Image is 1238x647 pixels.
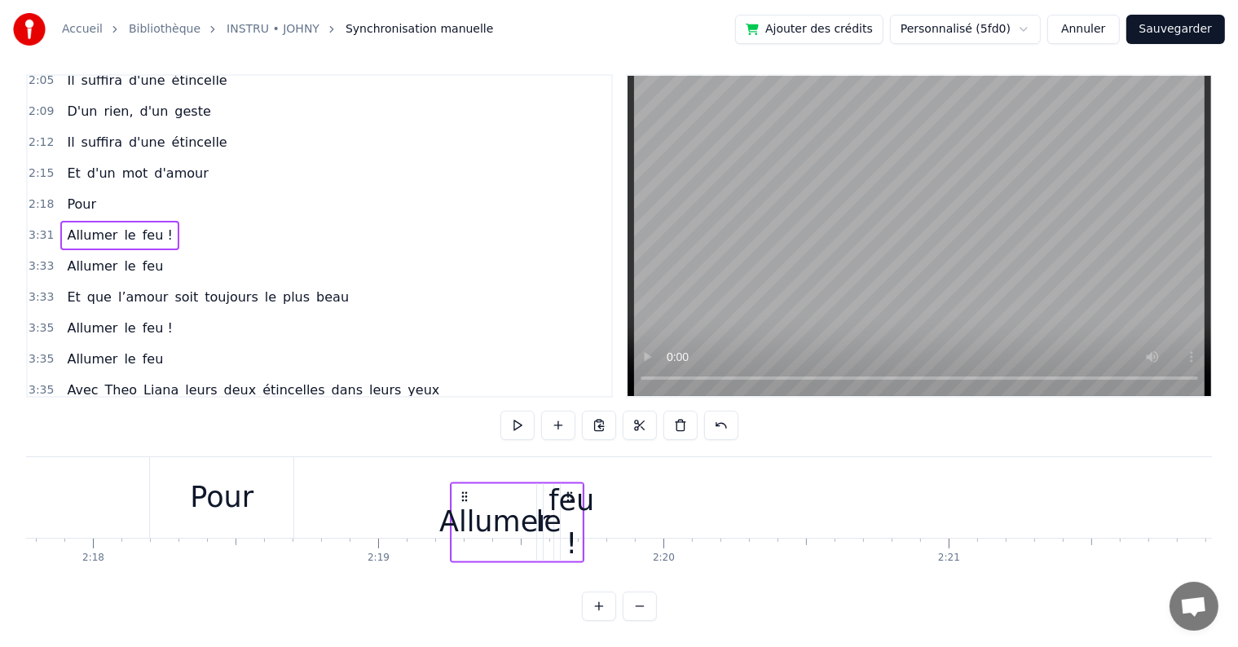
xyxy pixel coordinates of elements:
span: Liana [142,381,180,399]
div: Pour [190,476,253,519]
div: le [536,501,562,544]
nav: breadcrumb [62,21,493,37]
span: le [263,288,278,306]
span: yeux [406,381,441,399]
span: que [86,288,113,306]
span: l’amour [117,288,170,306]
span: d'une [127,133,167,152]
span: 2:15 [29,165,54,182]
span: d'un [86,164,117,183]
button: Ajouter des crédits [735,15,883,44]
span: 3:35 [29,351,54,368]
div: feu ! [549,479,595,565]
span: dans [330,381,364,399]
span: 3:33 [29,258,54,275]
span: le [122,350,137,368]
a: Bibliothèque [129,21,200,37]
span: 3:31 [29,227,54,244]
span: Allumer [65,226,119,244]
span: Pour [65,195,98,213]
span: Allumer [65,257,119,275]
span: 2:12 [29,134,54,151]
span: suffira [80,133,124,152]
span: étincelles [261,381,326,399]
span: d'un [139,102,170,121]
span: suffira [80,71,124,90]
span: Il [65,133,76,152]
div: 2:21 [938,552,960,565]
span: le [122,257,137,275]
span: beau [315,288,350,306]
a: Accueil [62,21,103,37]
span: Theo [104,381,139,399]
div: 2:18 [82,552,104,565]
span: mot [121,164,150,183]
span: le [122,226,137,244]
span: geste [173,102,212,121]
span: feu [141,257,165,275]
span: 3:33 [29,289,54,306]
span: étincelle [170,133,229,152]
span: Allumer [65,350,119,368]
span: D'un [65,102,99,121]
span: 3:35 [29,382,54,398]
span: 3:35 [29,320,54,337]
span: 2:18 [29,196,54,213]
span: Et [65,288,82,306]
span: Avec [65,381,99,399]
button: Sauvegarder [1126,15,1225,44]
span: 2:09 [29,103,54,120]
button: Annuler [1047,15,1119,44]
span: Il [65,71,76,90]
span: feu [141,350,165,368]
span: plus [281,288,311,306]
span: d'une [127,71,167,90]
span: rien, [102,102,134,121]
span: feu ! [141,226,174,244]
span: feu ! [141,319,174,337]
div: Ouvrir le chat [1170,582,1218,631]
span: le [122,319,137,337]
div: 2:20 [653,552,675,565]
a: INSTRU • JOHNY [227,21,319,37]
div: Allumer [439,501,550,544]
span: étincelle [170,71,229,90]
span: Et [65,164,82,183]
span: Allumer [65,319,119,337]
span: Synchronisation manuelle [346,21,494,37]
span: deux [222,381,258,399]
span: soit [173,288,200,306]
span: leurs [183,381,218,399]
span: d'amour [152,164,209,183]
span: leurs [368,381,403,399]
div: 2:19 [368,552,390,565]
span: 2:05 [29,73,54,89]
img: youka [13,13,46,46]
span: toujours [203,288,260,306]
